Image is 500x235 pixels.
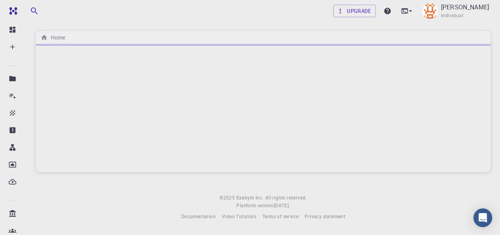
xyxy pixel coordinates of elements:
[222,213,256,221] a: Video Tutorials
[236,194,264,201] span: Exabyte Inc.
[236,202,273,210] span: Platform version
[441,12,463,20] span: Individual
[181,213,216,219] span: Documentation
[473,208,492,227] div: Open Intercom Messenger
[262,213,298,221] a: Terms of service
[274,202,290,208] span: [DATE] .
[236,194,264,202] a: Exabyte Inc.
[48,33,65,42] h6: Home
[6,7,17,15] img: logo
[181,213,216,221] a: Documentation
[333,5,376,17] a: Upgrade
[441,2,489,12] p: [PERSON_NAME]
[220,194,236,202] span: © 2025
[305,213,345,221] a: Privacy statement
[39,33,67,42] nav: breadcrumb
[422,3,438,19] img: Bhat Raahiee
[265,194,307,202] span: All rights reserved.
[274,202,290,210] a: [DATE].
[262,213,298,219] span: Terms of service
[305,213,345,219] span: Privacy statement
[222,213,256,219] span: Video Tutorials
